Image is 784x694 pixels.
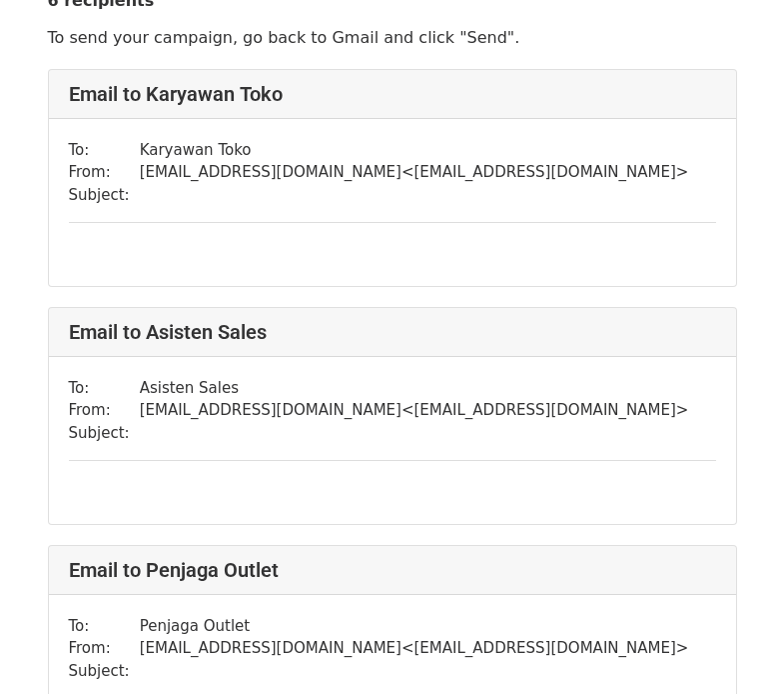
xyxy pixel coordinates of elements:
td: From: [69,637,140,660]
h4: Email to Karyawan Toko [69,82,716,106]
td: [EMAIL_ADDRESS][DOMAIN_NAME] < [EMAIL_ADDRESS][DOMAIN_NAME] > [140,399,689,422]
td: Karyawan Toko [140,139,689,162]
td: Asisten Sales [140,377,689,400]
h4: Email to Penjaga Outlet [69,558,716,582]
td: Subject: [69,422,140,445]
td: Subject: [69,184,140,207]
td: Subject: [69,660,140,683]
td: To: [69,377,140,400]
h4: Email to Asisten Sales [69,320,716,344]
td: From: [69,161,140,184]
td: [EMAIL_ADDRESS][DOMAIN_NAME] < [EMAIL_ADDRESS][DOMAIN_NAME] > [140,637,689,660]
td: To: [69,139,140,162]
td: [EMAIL_ADDRESS][DOMAIN_NAME] < [EMAIL_ADDRESS][DOMAIN_NAME] > [140,161,689,184]
td: From: [69,399,140,422]
iframe: Chat Widget [684,598,784,694]
p: To send your campaign, go back to Gmail and click "Send". [48,27,737,48]
td: To: [69,615,140,638]
td: Penjaga Outlet [140,615,689,638]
